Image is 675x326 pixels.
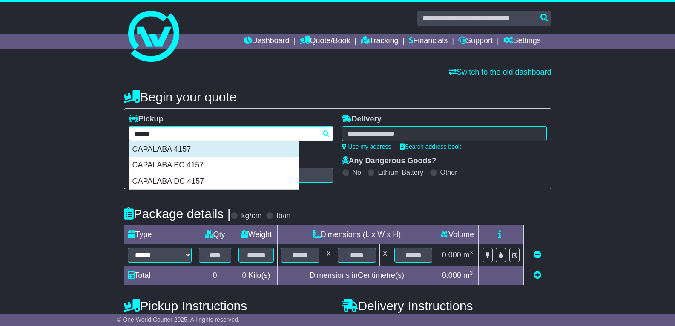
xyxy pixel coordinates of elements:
[436,225,479,244] td: Volume
[124,225,195,244] td: Type
[235,225,278,244] td: Weight
[342,156,437,166] label: Any Dangerous Goods?
[235,266,278,285] td: Kilo(s)
[449,68,551,76] a: Switch to the old dashboard
[342,299,551,313] h4: Delivery Instructions
[129,173,299,190] div: CAPALABA DC 4157
[195,266,235,285] td: 0
[463,271,473,280] span: m
[242,271,246,280] span: 0
[124,207,231,221] h4: Package details |
[276,211,290,221] label: lb/in
[534,251,541,259] a: Remove this item
[124,299,333,313] h4: Pickup Instructions
[124,266,195,285] td: Total
[442,271,461,280] span: 0.000
[241,211,261,221] label: kg/cm
[300,34,350,49] a: Quote/Book
[409,34,448,49] a: Financials
[400,143,461,150] a: Search address book
[278,266,436,285] td: Dimensions in Centimetre(s)
[124,90,551,104] h4: Begin your quote
[458,34,493,49] a: Support
[129,157,299,173] div: CAPALABA BC 4157
[470,270,473,276] sup: 3
[440,168,457,176] label: Other
[323,244,334,266] td: x
[503,34,541,49] a: Settings
[278,225,436,244] td: Dimensions (L x W x H)
[129,126,333,141] typeahead: Please provide city
[129,141,299,158] div: CAPALABA 4157
[342,143,391,150] a: Use my address
[342,115,382,124] label: Delivery
[129,115,164,124] label: Pickup
[378,168,423,176] label: Lithium Battery
[534,271,541,280] a: Add new item
[470,249,473,256] sup: 3
[463,251,473,259] span: m
[379,244,391,266] td: x
[244,34,290,49] a: Dashboard
[442,251,461,259] span: 0.000
[195,225,235,244] td: Qty
[117,316,240,323] span: © One World Courier 2025. All rights reserved.
[353,168,361,176] label: No
[361,34,398,49] a: Tracking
